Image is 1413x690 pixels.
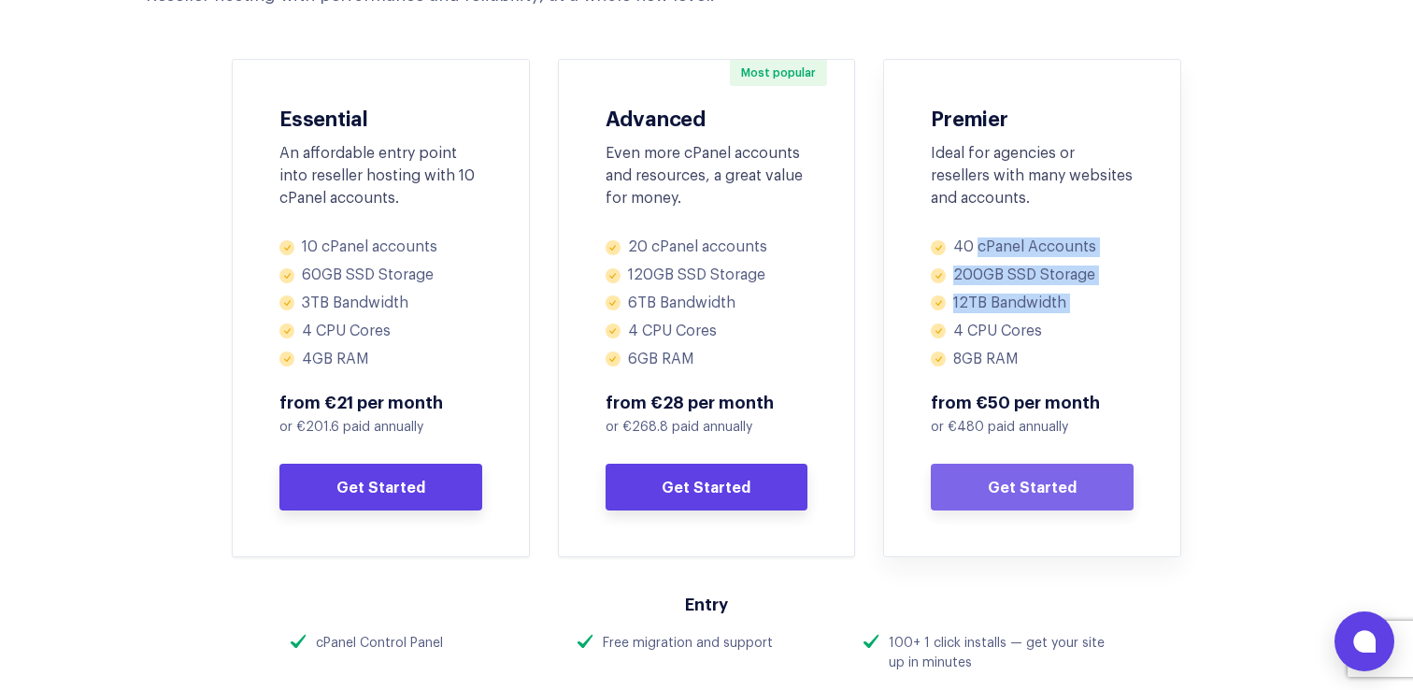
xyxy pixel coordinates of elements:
[279,266,482,285] li: 60GB SSD Storage
[931,391,1134,413] span: from €50 per month
[931,322,1134,341] li: 4 CPU Cores
[931,266,1134,285] li: 200GB SSD Storage
[279,418,482,438] p: or €201.6 paid annually
[931,106,1134,128] h3: Premier
[931,142,1134,209] div: Ideal for agencies or resellers with many websites and accounts.
[730,60,827,86] span: Most popular
[606,391,808,413] span: from €28 per month
[606,294,808,313] li: 6TB Bandwidth
[279,391,482,413] span: from €21 per month
[1334,611,1394,671] button: Open chat window
[279,350,482,369] li: 4GB RAM
[279,142,482,209] div: An affordable entry point into reseller hosting with 10 cPanel accounts.
[889,634,1122,673] div: 100+ 1 click installs — get your site up in minutes
[606,322,808,341] li: 4 CPU Cores
[931,464,1134,510] a: Get Started
[603,634,773,654] div: Free migration and support
[291,593,1122,614] h3: Entry
[279,237,482,257] li: 10 cPanel accounts
[316,634,443,654] div: cPanel Control Panel
[606,142,808,209] div: Even more cPanel accounts and resources, a great value for money.
[606,237,808,257] li: 20 cPanel accounts
[606,464,808,510] a: Get Started
[931,418,1134,438] p: or €480 paid annually
[606,106,808,128] h3: Advanced
[606,418,808,438] p: or €268.8 paid annually
[931,237,1134,257] li: 40 cPanel Accounts
[931,350,1134,369] li: 8GB RAM
[931,294,1134,313] li: 12TB Bandwidth
[279,294,482,313] li: 3TB Bandwidth
[279,106,482,128] h3: Essential
[606,266,808,285] li: 120GB SSD Storage
[279,322,482,341] li: 4 CPU Cores
[606,350,808,369] li: 6GB RAM
[279,464,482,510] a: Get Started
